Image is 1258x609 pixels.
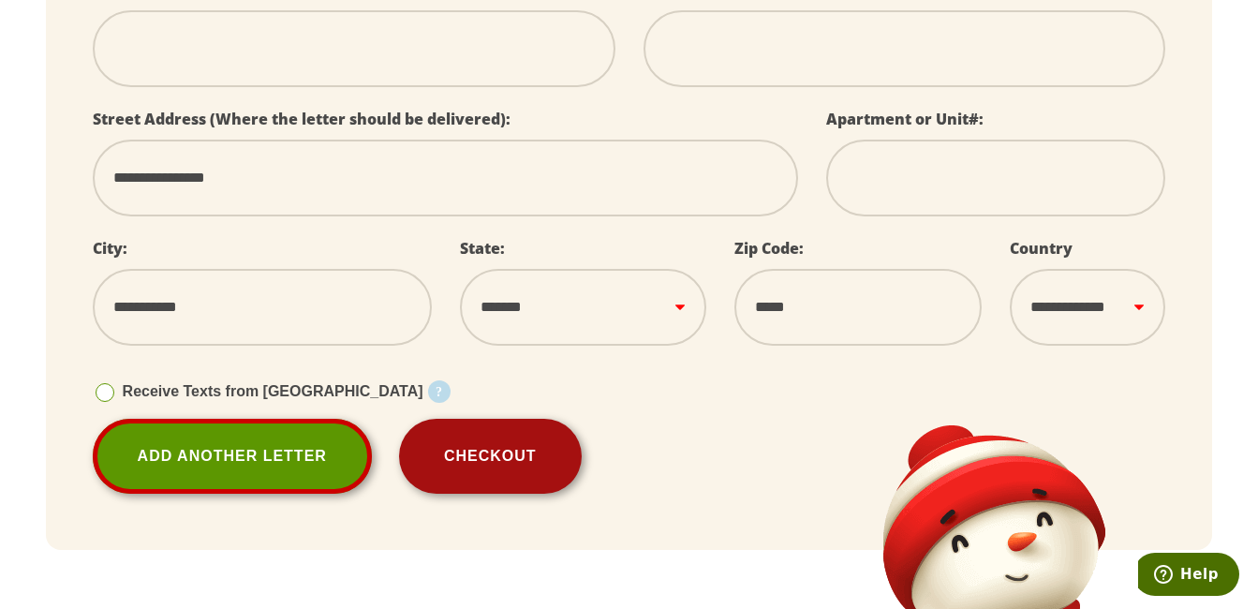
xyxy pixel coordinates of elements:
[123,383,423,399] span: Receive Texts from [GEOGRAPHIC_DATA]
[93,238,127,259] label: City:
[1138,553,1239,600] iframe: Opens a widget where you can find more information
[460,238,505,259] label: State:
[734,238,804,259] label: Zip Code:
[399,419,582,494] button: Checkout
[93,109,511,129] label: Street Address (Where the letter should be delivered):
[93,419,372,494] a: Add Another Letter
[1010,238,1073,259] label: Country
[826,109,984,129] label: Apartment or Unit#:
